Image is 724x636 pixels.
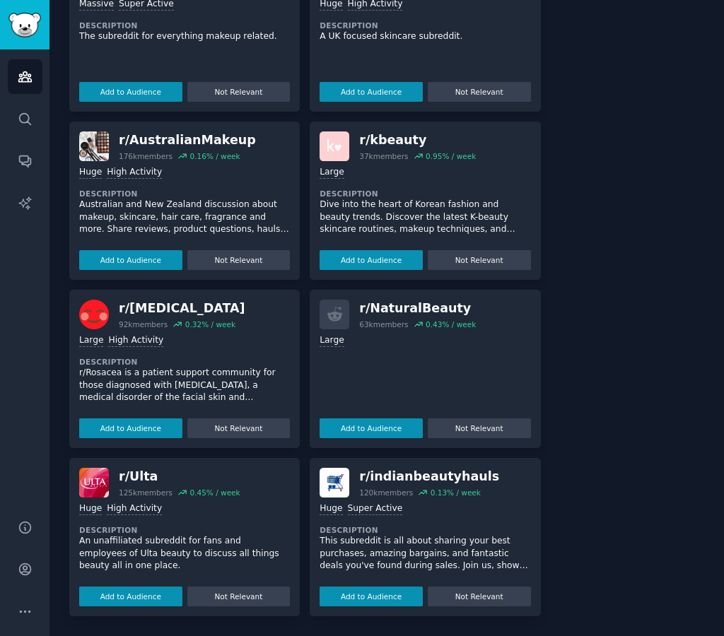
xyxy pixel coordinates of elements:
[119,488,173,497] div: 125k members
[359,131,476,149] div: r/ kbeauty
[320,250,423,270] button: Add to Audience
[320,20,530,30] dt: Description
[108,334,163,348] div: High Activity
[320,535,530,572] p: This subreddit is all about sharing your best purchases, amazing bargains, and fantastic deals yo...
[320,131,349,161] img: kbeauty
[320,334,344,348] div: Large
[107,166,162,179] div: High Activity
[428,587,531,606] button: Not Relevant
[359,319,408,329] div: 63k members
[320,166,344,179] div: Large
[428,82,531,102] button: Not Relevant
[79,587,182,606] button: Add to Audience
[431,488,481,497] div: 0.13 % / week
[189,151,240,161] div: 0.16 % / week
[185,319,235,329] div: 0.32 % / week
[119,319,168,329] div: 92k members
[79,131,109,161] img: AustralianMakeup
[79,535,290,572] p: An unaffiliated subreddit for fans and employees of Ulta beauty to discuss all things beauty all ...
[79,300,109,329] img: Rosacea
[79,367,290,404] p: r/Rosacea is a patient support community for those diagnosed with [MEDICAL_DATA], a medical disor...
[107,502,162,516] div: High Activity
[79,334,103,348] div: Large
[187,250,291,270] button: Not Relevant
[119,300,245,317] div: r/ [MEDICAL_DATA]
[320,502,342,516] div: Huge
[320,418,423,438] button: Add to Audience
[79,418,182,438] button: Add to Audience
[428,250,531,270] button: Not Relevant
[320,587,423,606] button: Add to Audience
[189,488,240,497] div: 0.45 % / week
[119,151,173,161] div: 176k members
[359,300,476,317] div: r/ NaturalBeauty
[359,468,499,485] div: r/ indianbeautyhauls
[79,468,109,497] img: Ulta
[79,82,182,102] button: Add to Audience
[320,525,530,535] dt: Description
[79,20,290,30] dt: Description
[320,189,530,199] dt: Description
[79,199,290,236] p: Australian and New Zealand discussion about makeup, skincare, hair care, fragrance and more. Shar...
[348,502,403,516] div: Super Active
[359,488,413,497] div: 120k members
[79,502,102,516] div: Huge
[79,357,290,367] dt: Description
[320,199,530,236] p: Dive into the heart of Korean fashion and beauty trends. Discover the latest K-beauty skincare ro...
[79,189,290,199] dt: Description
[79,250,182,270] button: Add to Audience
[187,418,291,438] button: Not Relevant
[426,319,476,329] div: 0.43 % / week
[320,82,423,102] button: Add to Audience
[320,468,349,497] img: indianbeautyhauls
[320,30,530,43] p: A UK focused skincare subreddit.
[79,525,290,535] dt: Description
[426,151,476,161] div: 0.95 % / week
[119,131,256,149] div: r/ AustralianMakeup
[119,468,240,485] div: r/ Ulta
[79,166,102,179] div: Huge
[79,30,290,43] p: The subreddit for everything makeup related.
[187,587,291,606] button: Not Relevant
[428,418,531,438] button: Not Relevant
[8,13,41,37] img: GummySearch logo
[187,82,291,102] button: Not Relevant
[359,151,408,161] div: 37k members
